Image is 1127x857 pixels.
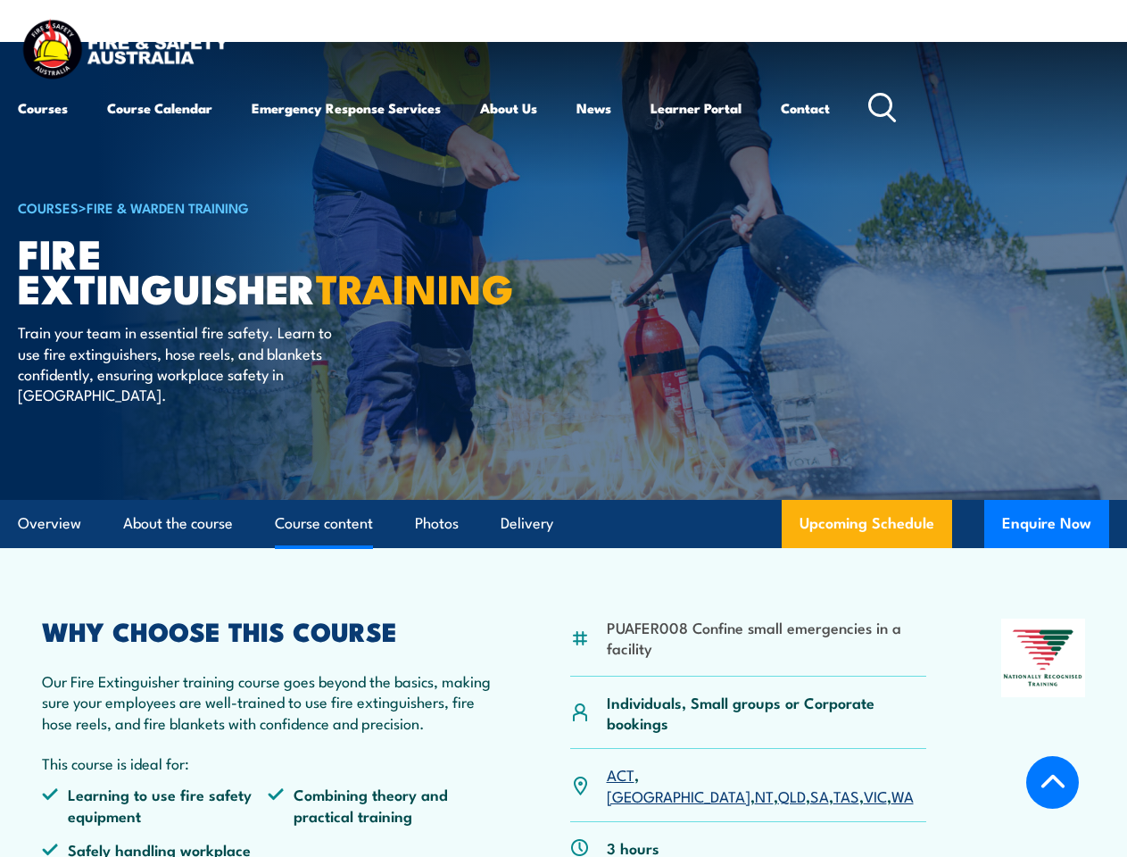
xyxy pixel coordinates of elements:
li: Learning to use fire safety equipment [42,784,268,826]
a: WA [891,785,914,806]
a: Photos [415,500,459,547]
a: NT [755,785,774,806]
a: Delivery [501,500,553,547]
h6: > [18,196,459,218]
a: Course Calendar [107,87,212,129]
a: Fire & Warden Training [87,197,249,217]
a: Contact [781,87,830,129]
a: Upcoming Schedule [782,500,952,548]
h1: Fire Extinguisher [18,235,459,304]
strong: TRAINING [316,256,514,318]
a: About the course [123,500,233,547]
li: PUAFER008 Confine small emergencies in a facility [607,617,926,659]
a: Overview [18,500,81,547]
p: Train your team in essential fire safety. Learn to use fire extinguishers, hose reels, and blanke... [18,321,344,405]
a: QLD [778,785,806,806]
p: Individuals, Small groups or Corporate bookings [607,692,926,734]
p: This course is ideal for: [42,753,494,773]
h2: WHY CHOOSE THIS COURSE [42,619,494,642]
a: [GEOGRAPHIC_DATA] [607,785,750,806]
a: ACT [607,763,634,785]
a: TAS [833,785,859,806]
button: Enquire Now [984,500,1109,548]
a: About Us [480,87,537,129]
a: News [576,87,611,129]
p: Our Fire Extinguisher training course goes beyond the basics, making sure your employees are well... [42,670,494,733]
a: Course content [275,500,373,547]
a: VIC [864,785,887,806]
a: SA [810,785,829,806]
a: Learner Portal [651,87,742,129]
a: Emergency Response Services [252,87,441,129]
p: , , , , , , , [607,764,926,806]
li: Combining theory and practical training [268,784,493,826]
img: Nationally Recognised Training logo. [1001,619,1085,698]
a: COURSES [18,197,79,217]
a: Courses [18,87,68,129]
